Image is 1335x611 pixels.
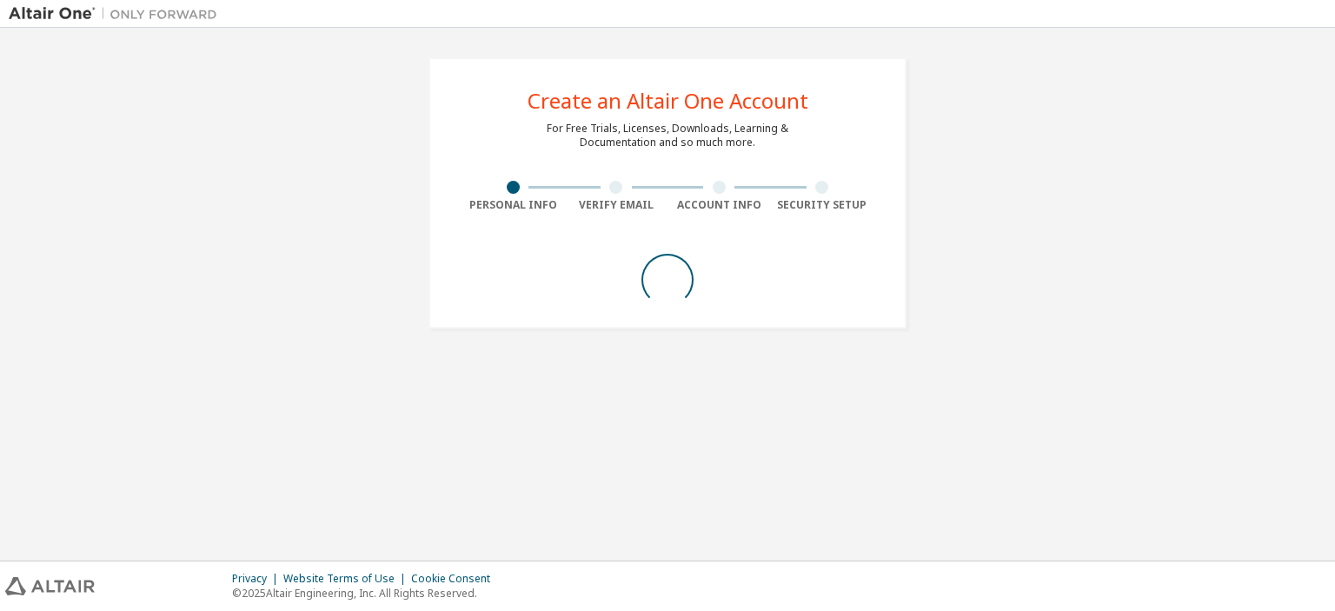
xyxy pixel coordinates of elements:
[667,198,771,212] div: Account Info
[411,572,501,586] div: Cookie Consent
[232,586,501,601] p: © 2025 Altair Engineering, Inc. All Rights Reserved.
[462,198,565,212] div: Personal Info
[547,122,788,149] div: For Free Trials, Licenses, Downloads, Learning & Documentation and so much more.
[5,577,95,595] img: altair_logo.svg
[232,572,283,586] div: Privacy
[528,90,808,111] div: Create an Altair One Account
[283,572,411,586] div: Website Terms of Use
[565,198,668,212] div: Verify Email
[771,198,874,212] div: Security Setup
[9,5,226,23] img: Altair One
